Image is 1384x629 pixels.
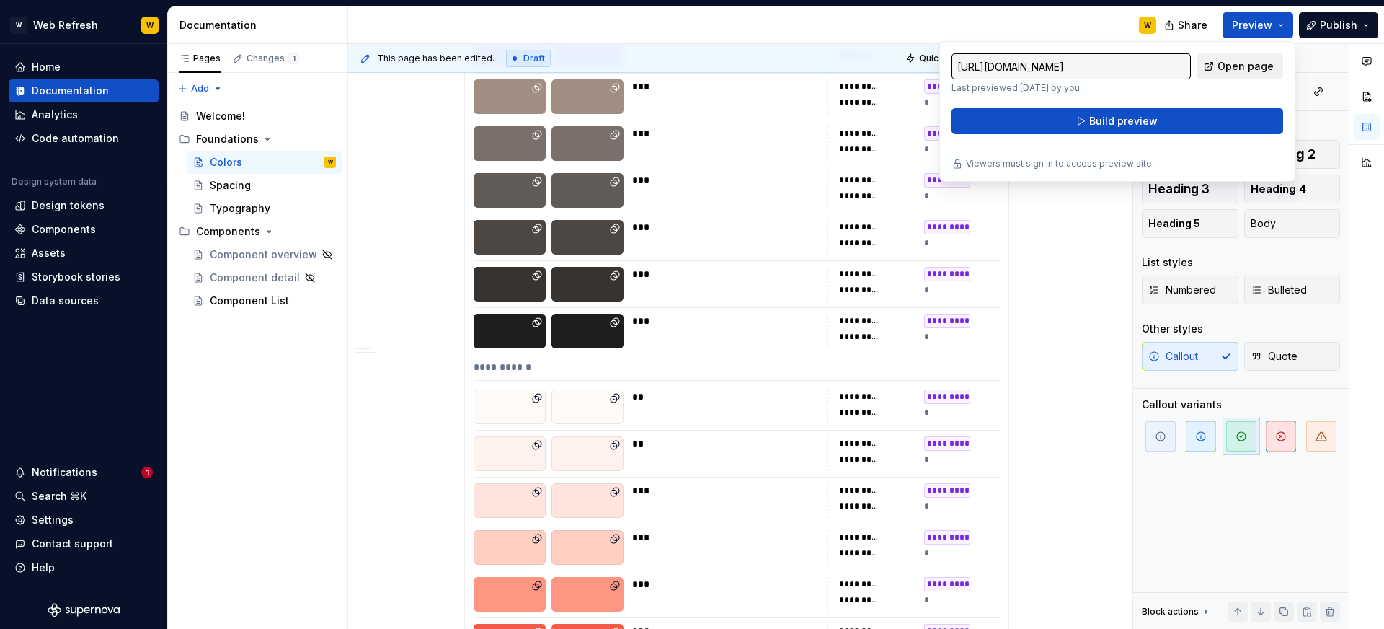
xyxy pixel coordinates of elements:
[32,107,78,122] div: Analytics
[1251,216,1276,231] span: Body
[1299,12,1378,38] button: Publish
[1142,397,1222,412] div: Callout variants
[32,513,74,527] div: Settings
[32,489,86,503] div: Search ⌘K
[187,174,342,197] a: Spacing
[1089,114,1158,128] span: Build preview
[196,224,260,239] div: Components
[1251,349,1297,364] span: Quote
[1142,209,1238,238] button: Heading 5
[9,218,159,241] a: Components
[1142,602,1212,622] div: Block actions
[377,53,494,64] span: This page has been edited.
[9,532,159,555] button: Contact support
[179,53,221,64] div: Pages
[9,79,159,102] a: Documentation
[1142,322,1203,336] div: Other styles
[32,222,96,237] div: Components
[187,243,342,266] a: Component overview
[966,158,1154,170] p: Viewers must sign in to access preview site.
[1148,182,1210,196] span: Heading 3
[1244,342,1341,371] button: Quote
[1217,59,1274,74] span: Open page
[1142,175,1238,203] button: Heading 3
[1244,209,1341,238] button: Body
[288,53,299,64] span: 1
[1142,276,1238,304] button: Numbered
[210,247,317,262] div: Component overview
[1320,18,1357,32] span: Publish
[10,17,27,34] div: W
[9,103,159,126] a: Analytics
[48,603,120,617] svg: Supernova Logo
[9,509,159,532] a: Settings
[32,270,120,284] div: Storybook stories
[32,60,61,74] div: Home
[1197,53,1283,79] a: Open page
[179,18,342,32] div: Documentation
[32,537,113,551] div: Contact support
[196,132,259,146] div: Foundations
[173,128,342,151] div: Foundations
[191,83,209,94] span: Add
[3,9,164,40] button: WWeb RefreshW
[210,155,242,170] div: Colors
[1223,12,1293,38] button: Preview
[210,201,270,216] div: Typography
[1148,283,1216,297] span: Numbered
[210,270,300,285] div: Component detail
[32,465,97,480] div: Notifications
[173,79,227,99] button: Add
[328,155,333,170] div: W
[9,194,159,217] a: Design tokens
[32,294,99,308] div: Data sources
[9,265,159,289] a: Storybook stories
[9,56,159,79] a: Home
[9,289,159,312] a: Data sources
[32,560,55,575] div: Help
[919,53,981,64] span: Quick preview
[9,461,159,484] button: Notifications1
[187,266,342,289] a: Component detail
[141,467,153,478] span: 1
[1251,182,1306,196] span: Heading 4
[1144,19,1151,31] div: W
[210,294,289,308] div: Component List
[173,105,342,128] a: Welcome!
[9,242,159,265] a: Assets
[33,18,98,32] div: Web Refresh
[187,151,342,174] a: ColorsW
[1232,18,1272,32] span: Preview
[1251,283,1307,297] span: Bulleted
[196,109,245,123] div: Welcome!
[1244,276,1341,304] button: Bulleted
[523,53,545,64] span: Draft
[1142,255,1193,270] div: List styles
[32,246,66,260] div: Assets
[210,178,251,193] div: Spacing
[32,131,119,146] div: Code automation
[12,176,97,188] div: Design system data
[9,485,159,508] button: Search ⌘K
[1244,175,1341,203] button: Heading 4
[1178,18,1207,32] span: Share
[901,48,988,69] button: Quick preview
[1142,606,1199,617] div: Block actions
[9,127,159,150] a: Code automation
[173,105,342,312] div: Page tree
[187,289,342,312] a: Component List
[1157,12,1217,38] button: Share
[247,53,299,64] div: Changes
[9,556,159,579] button: Help
[173,220,342,243] div: Components
[32,84,109,98] div: Documentation
[951,82,1191,94] p: Last previewed [DATE] by you.
[32,198,105,213] div: Design tokens
[187,197,342,220] a: Typography
[951,108,1283,134] button: Build preview
[146,19,154,31] div: W
[1148,216,1200,231] span: Heading 5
